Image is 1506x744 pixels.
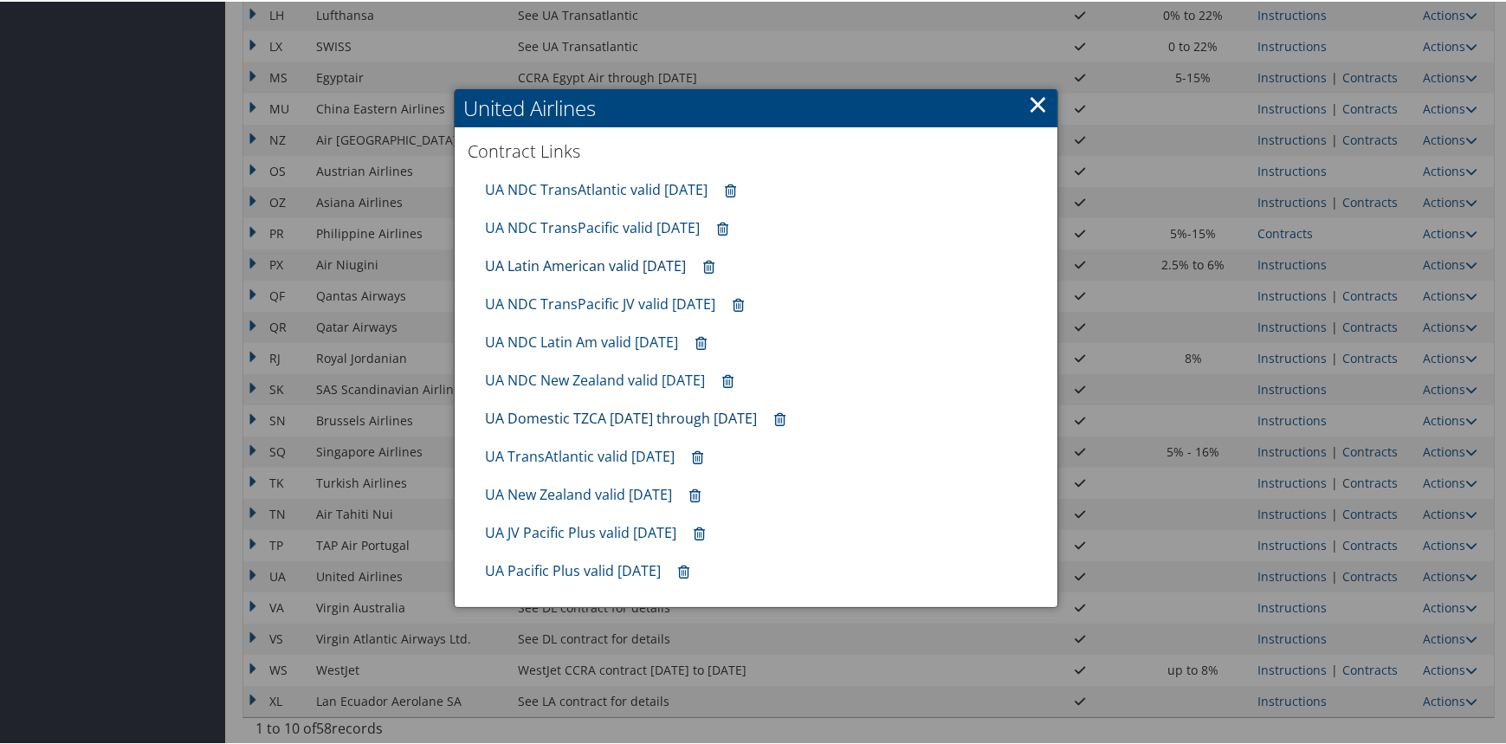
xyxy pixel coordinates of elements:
[681,478,709,510] a: Remove contract
[669,554,698,586] a: Remove contract
[455,87,1057,126] h2: United Airlines
[683,440,712,472] a: Remove contract
[1028,85,1048,120] a: ×
[485,255,686,274] a: UA Latin American valid [DATE]
[468,138,1044,162] h3: Contract Links
[485,369,705,388] a: UA NDC New Zealand valid [DATE]
[485,178,708,197] a: UA NDC TransAtlantic valid [DATE]
[485,560,661,579] a: UA Pacific Plus valid [DATE]
[714,364,742,396] a: Remove contract
[685,516,714,548] a: Remove contract
[716,173,745,205] a: Remove contract
[724,288,753,320] a: Remove contract
[708,211,737,243] a: Remove contract
[695,249,723,281] a: Remove contract
[485,407,757,426] a: UA Domestic TZCA [DATE] through [DATE]
[766,402,794,434] a: Remove contract
[485,293,715,312] a: UA NDC TransPacific JV valid [DATE]
[687,326,715,358] a: Remove contract
[485,483,672,502] a: UA New Zealand valid [DATE]
[485,445,675,464] a: UA TransAtlantic valid [DATE]
[485,217,700,236] a: UA NDC TransPacific valid [DATE]
[485,331,678,350] a: UA NDC Latin Am valid [DATE]
[485,521,676,540] a: UA JV Pacific Plus valid [DATE]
